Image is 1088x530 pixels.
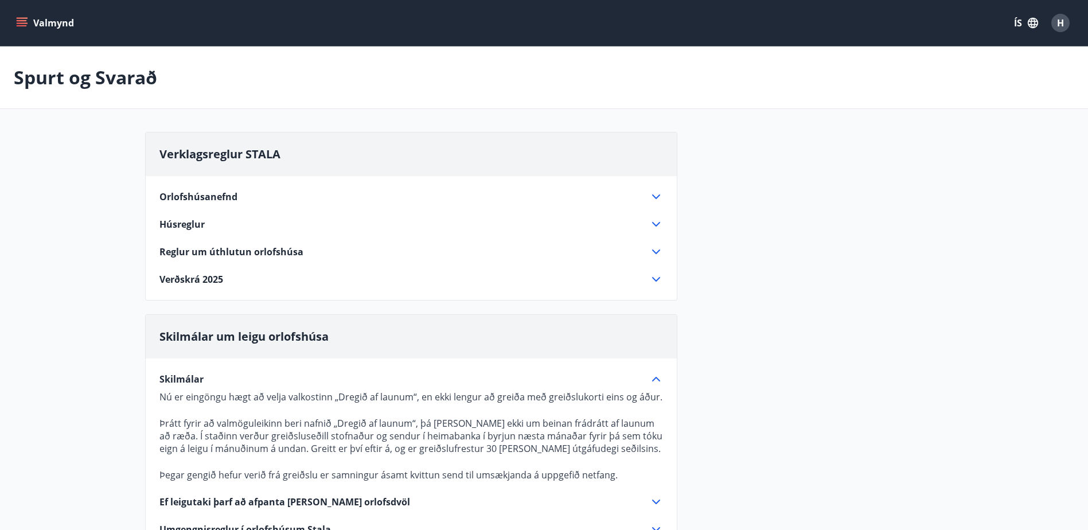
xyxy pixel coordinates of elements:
[159,273,223,286] span: Verðskrá 2025
[1008,13,1044,33] button: ÍS
[159,391,663,403] p: Nú er eingöngu hægt að velja valkostinn „Dregið af launum“, en ekki lengur að greiða með greiðslu...
[159,190,237,203] span: Orlofshúsanefnd
[159,373,204,385] span: Skilmálar
[159,469,663,481] p: Þegar gengið hefur verið frá greiðslu er samningur ásamt kvittun send til umsækjanda á uppgefið n...
[1057,17,1064,29] span: H
[159,146,280,162] span: Verklagsreglur STALA
[159,329,329,344] span: Skilmálar um leigu orlofshúsa
[159,245,303,258] span: Reglur um úthlutun orlofshúsa
[159,218,205,231] span: Húsreglur
[159,386,663,481] div: Skilmálar
[159,190,663,204] div: Orlofshúsanefnd
[159,495,663,509] div: Ef leigutaki þarf að afpanta [PERSON_NAME] orlofsdvöl
[159,417,663,455] p: Þrátt fyrir að valmöguleikinn beri nafnið „Dregið af launum“, þá [PERSON_NAME] ekki um beinan frá...
[159,245,663,259] div: Reglur um úthlutun orlofshúsa
[159,372,663,386] div: Skilmálar
[159,496,410,508] span: Ef leigutaki þarf að afpanta [PERSON_NAME] orlofsdvöl
[1047,9,1074,37] button: H
[14,13,79,33] button: menu
[159,272,663,286] div: Verðskrá 2025
[14,65,157,90] p: Spurt og Svarað
[159,217,663,231] div: Húsreglur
